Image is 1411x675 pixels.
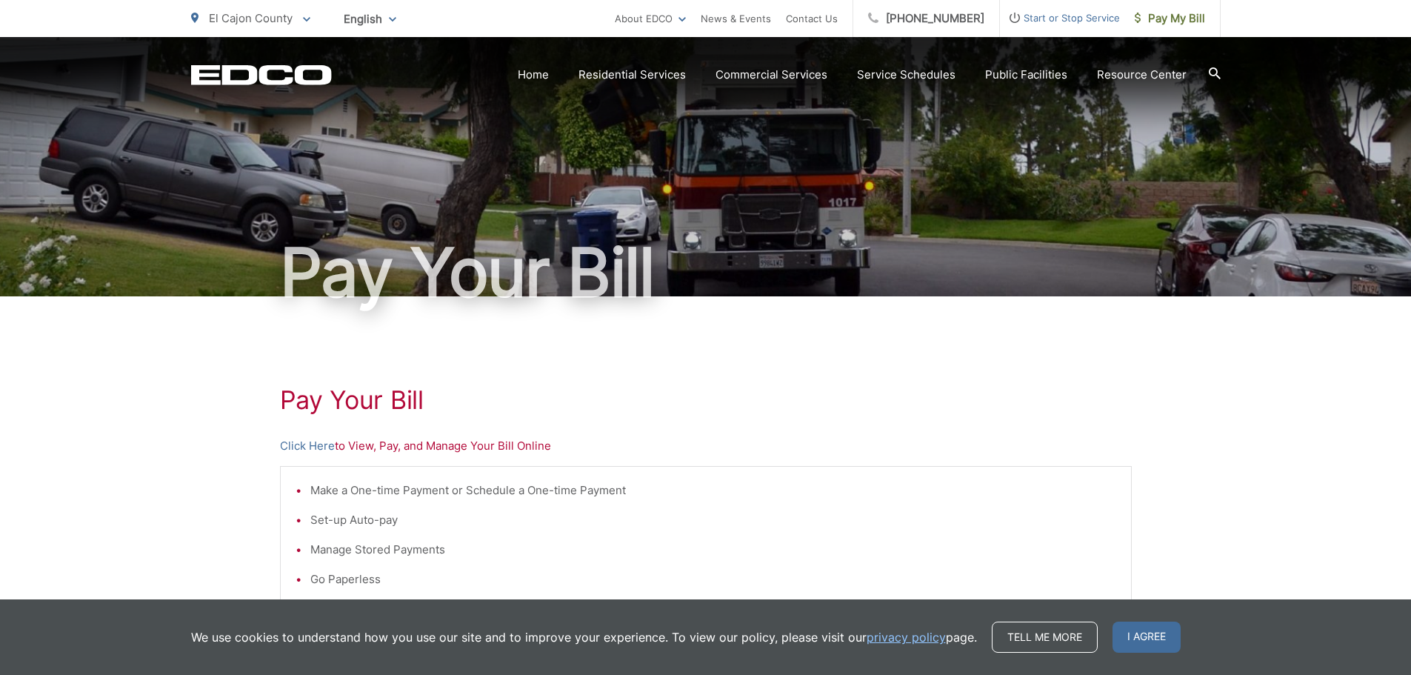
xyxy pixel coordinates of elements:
[867,628,946,646] a: privacy policy
[1135,10,1205,27] span: Pay My Bill
[310,482,1116,499] li: Make a One-time Payment or Schedule a One-time Payment
[518,66,549,84] a: Home
[191,628,977,646] p: We use cookies to understand how you use our site and to improve your experience. To view our pol...
[191,236,1221,310] h1: Pay Your Bill
[578,66,686,84] a: Residential Services
[1097,66,1187,84] a: Resource Center
[280,437,335,455] a: Click Here
[310,541,1116,559] li: Manage Stored Payments
[333,6,407,32] span: English
[209,11,293,25] span: El Cajon County
[310,571,1116,588] li: Go Paperless
[310,511,1116,529] li: Set-up Auto-pay
[280,437,1132,455] p: to View, Pay, and Manage Your Bill Online
[992,622,1098,653] a: Tell me more
[615,10,686,27] a: About EDCO
[786,10,838,27] a: Contact Us
[701,10,771,27] a: News & Events
[191,64,332,85] a: EDCD logo. Return to the homepage.
[857,66,955,84] a: Service Schedules
[715,66,827,84] a: Commercial Services
[985,66,1067,84] a: Public Facilities
[280,385,1132,415] h1: Pay Your Bill
[1113,622,1181,653] span: I agree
